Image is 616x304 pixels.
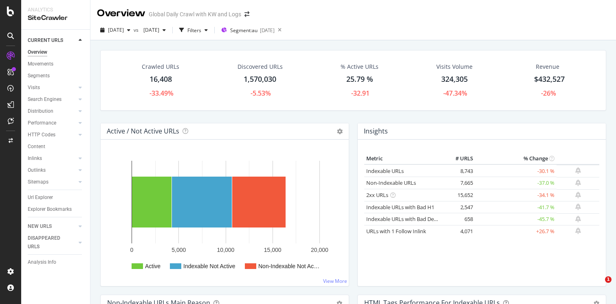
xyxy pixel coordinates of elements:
div: Url Explorer [28,193,53,202]
div: Discovered URLs [238,63,283,71]
div: Overview [28,48,47,57]
div: Distribution [28,107,53,116]
div: Global Daily Crawl with KW and Logs [149,10,241,18]
span: Segment: au [230,27,257,34]
div: arrow-right-arrow-left [244,11,249,17]
div: -26% [541,89,556,98]
td: +26.7 % [475,225,557,237]
text: 15,000 [264,247,282,253]
a: HTTP Codes [28,131,76,139]
span: $432,527 [534,74,565,84]
button: Filters [176,24,211,37]
a: Overview [28,48,84,57]
a: DISAPPEARED URLS [28,234,76,251]
a: Distribution [28,107,76,116]
span: vs [134,26,140,33]
text: 20,000 [311,247,328,253]
div: Movements [28,60,53,68]
div: Performance [28,119,56,127]
div: Inlinks [28,154,42,163]
td: -45.7 % [475,213,557,225]
a: NEW URLS [28,222,76,231]
a: Non-Indexable URLs [366,179,416,186]
div: Crawled URLs [142,63,179,71]
text: Indexable Not Active [183,263,235,269]
a: Explorer Bookmarks [28,205,84,214]
a: Movements [28,60,84,68]
td: -30.1 % [475,164,557,177]
text: Non-Indexable Not Ac… [258,263,319,269]
div: bell-plus [575,167,581,174]
div: -33.49% [150,89,174,98]
div: 16,408 [150,74,172,85]
button: Segment:au[DATE] [218,24,275,37]
div: bell-plus [575,203,581,210]
div: Content [28,142,45,151]
i: Options [337,129,343,134]
a: Visits [28,83,76,92]
div: bell-plus [575,179,581,186]
div: 324,305 [441,74,468,85]
a: Outlinks [28,166,76,175]
a: 2xx URLs [366,191,388,199]
text: 5,000 [172,247,186,253]
div: 1,570,030 [244,74,276,85]
div: -32.91 [351,89,370,98]
a: Content [28,142,84,151]
div: Visits [28,83,40,92]
div: HTTP Codes [28,131,55,139]
td: -34.1 % [475,189,557,201]
div: A chart. [107,153,342,280]
div: SiteCrawler [28,13,84,23]
button: [DATE] [140,24,169,37]
iframe: Intercom live chat [588,276,608,296]
td: -37.0 % [475,177,557,189]
h4: Insights [364,126,388,137]
div: Visits Volume [436,63,473,71]
div: Outlinks [28,166,46,175]
a: Indexable URLs with Bad H1 [366,203,434,211]
a: Segments [28,72,84,80]
th: Metric [364,153,442,165]
td: 2,547 [442,201,475,213]
a: Performance [28,119,76,127]
div: 25.79 % [346,74,373,85]
td: 658 [442,213,475,225]
a: Sitemaps [28,178,76,186]
div: DISAPPEARED URLS [28,234,69,251]
td: 15,652 [442,189,475,201]
span: 2024 Sep. 2nd [140,26,159,33]
a: Search Engines [28,95,76,104]
span: 1 [605,276,612,283]
a: Indexable URLs with Bad Description [366,215,455,223]
div: bell-plus [575,192,581,198]
div: -5.53% [251,89,271,98]
a: Analysis Info [28,258,84,267]
div: NEW URLS [28,222,52,231]
div: -47.34% [443,89,467,98]
div: Analysis Info [28,258,56,267]
td: 7,665 [442,177,475,189]
div: Search Engines [28,95,62,104]
div: Overview [97,7,145,20]
a: URLs with 1 Follow Inlink [366,227,426,235]
td: -41.7 % [475,201,557,213]
h4: Active / Not Active URLs [107,126,179,137]
a: Indexable URLs [366,167,404,175]
div: Explorer Bookmarks [28,205,72,214]
div: bell-plus [575,216,581,222]
text: Active [145,263,161,269]
td: 4,071 [442,225,475,237]
div: Sitemaps [28,178,48,186]
div: % Active URLs [341,63,378,71]
span: 2025 Sep. 2nd [108,26,124,33]
div: [DATE] [260,27,275,34]
div: Analytics [28,7,84,13]
a: Inlinks [28,154,76,163]
text: 10,000 [217,247,235,253]
a: Url Explorer [28,193,84,202]
span: Revenue [536,63,559,71]
a: CURRENT URLS [28,36,76,45]
th: % Change [475,153,557,165]
button: [DATE] [97,24,134,37]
